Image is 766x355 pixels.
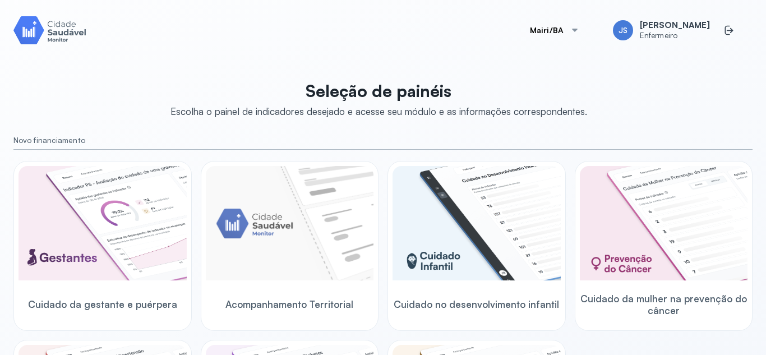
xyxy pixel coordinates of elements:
img: Logotipo do produto Monitor [13,14,86,46]
img: placeholder-module-ilustration.png [206,166,374,280]
span: Acompanhamento Territorial [225,298,353,310]
span: Cuidado no desenvolvimento infantil [394,298,559,310]
img: woman-cancer-prevention-care.png [580,166,748,280]
span: Cuidado da gestante e puérpera [28,298,177,310]
p: Seleção de painéis [170,81,587,101]
small: Novo financiamento [13,136,753,145]
span: JS [619,26,627,35]
img: child-development.png [393,166,561,280]
img: pregnants.png [19,166,187,280]
button: Mairi/BA [516,19,593,42]
span: [PERSON_NAME] [640,20,710,31]
span: Cuidado da mulher na prevenção do câncer [580,293,748,317]
div: Escolha o painel de indicadores desejado e acesse seu módulo e as informações correspondentes. [170,105,587,117]
span: Enfermeiro [640,31,710,40]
